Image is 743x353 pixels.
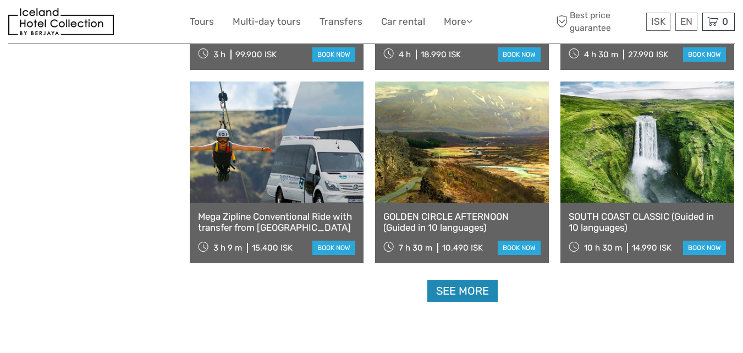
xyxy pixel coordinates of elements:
[383,211,541,233] a: GOLDEN CIRCLE AFTERNOON (Guided in 10 languages)
[720,16,730,27] span: 0
[569,211,726,233] a: SOUTH COAST CLASSIC (Guided in 10 languages)
[213,243,242,253] span: 3 h 9 m
[427,280,498,302] a: See more
[235,50,277,59] div: 99.900 ISK
[399,50,411,59] span: 4 h
[190,14,214,30] a: Tours
[15,19,124,28] p: We're away right now. Please check back later!
[584,243,622,253] span: 10 h 30 m
[399,243,432,253] span: 7 h 30 m
[312,47,355,62] a: book now
[683,241,726,255] a: book now
[252,243,293,253] div: 15.400 ISK
[421,50,461,59] div: 18.990 ISK
[381,14,425,30] a: Car rental
[675,13,697,31] div: EN
[442,243,483,253] div: 10.490 ISK
[198,211,355,233] a: Mega Zipline Conventional Ride with transfer from [GEOGRAPHIC_DATA]
[8,8,114,35] img: 481-8f989b07-3259-4bb0-90ed-3da368179bdc_logo_small.jpg
[683,47,726,62] a: book now
[126,17,140,30] button: Open LiveChat chat widget
[498,47,541,62] a: book now
[498,241,541,255] a: book now
[628,50,668,59] div: 27.990 ISK
[584,50,618,59] span: 4 h 30 m
[233,14,301,30] a: Multi-day tours
[632,243,672,253] div: 14.990 ISK
[320,14,362,30] a: Transfers
[651,16,665,27] span: ISK
[213,50,225,59] span: 3 h
[553,9,643,34] span: Best price guarantee
[312,241,355,255] a: book now
[444,14,472,30] a: More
